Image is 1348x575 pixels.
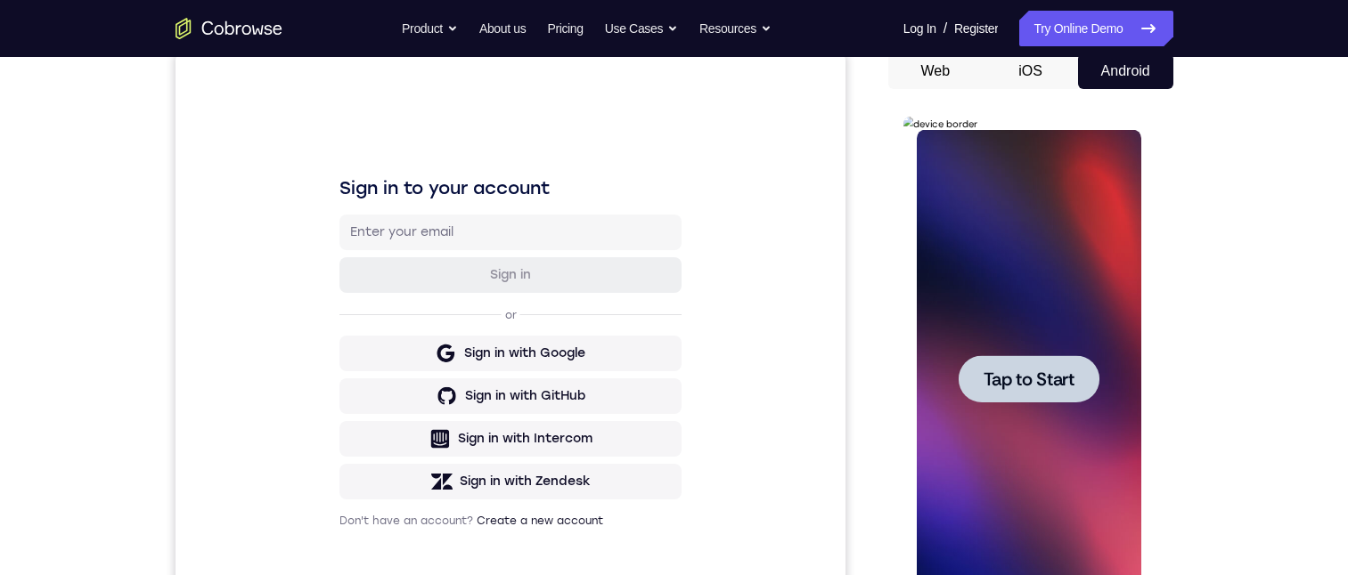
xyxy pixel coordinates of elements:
[954,11,998,46] a: Register
[301,461,428,474] a: Create a new account
[699,11,772,46] button: Resources
[80,254,171,271] span: Tap to Start
[605,11,678,46] button: Use Cases
[1019,11,1172,46] a: Try Online Demo
[903,11,936,46] a: Log In
[547,11,583,46] a: Pricing
[164,410,506,446] button: Sign in with Zendesk
[164,368,506,403] button: Sign in with Intercom
[164,325,506,360] button: Sign in with GitHub
[284,419,415,437] div: Sign in with Zendesk
[944,18,947,39] span: /
[983,53,1078,89] button: iOS
[289,291,410,309] div: Sign in with Google
[55,239,196,286] button: Tap to Start
[282,377,417,394] div: Sign in with Intercom
[176,18,282,39] a: Go to the home page
[402,11,458,46] button: Product
[326,255,345,269] p: or
[164,282,506,318] button: Sign in with Google
[1078,53,1173,89] button: Android
[479,11,526,46] a: About us
[164,460,506,474] p: Don't have an account?
[290,334,410,352] div: Sign in with GitHub
[888,53,984,89] button: Web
